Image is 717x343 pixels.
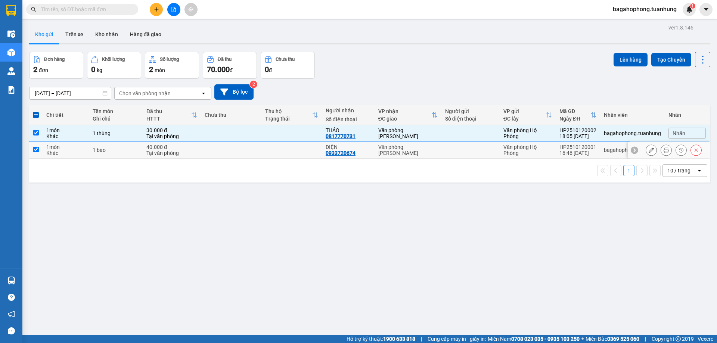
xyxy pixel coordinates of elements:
div: 16:46 [DATE] [559,150,596,156]
span: kg [97,67,102,73]
div: 0933720674 [326,150,356,156]
div: HP2510120001 [559,144,596,150]
div: VP gửi [503,108,546,114]
span: Miền Nam [488,335,580,343]
span: 0 [265,65,269,74]
img: warehouse-icon [7,67,15,75]
span: file-add [171,7,176,12]
span: Hỗ trợ kỹ thuật: [347,335,415,343]
th: Toggle SortBy [261,105,322,125]
div: Ghi chú [93,116,139,122]
span: món [155,67,165,73]
button: Hàng đã giao [124,25,167,43]
div: DIỆN [326,144,371,150]
div: Tên món [93,108,139,114]
span: Miền Bắc [586,335,639,343]
button: Số lượng2món [145,52,199,79]
button: Lên hàng [614,53,648,66]
div: Sửa đơn hàng [646,144,657,156]
div: Chưa thu [276,57,295,62]
th: Toggle SortBy [375,105,441,125]
button: Trên xe [59,25,89,43]
span: đơn [39,67,48,73]
div: 40.000 đ [146,144,197,150]
div: Số điện thoại [326,116,371,122]
div: 30.000 đ [146,127,197,133]
div: Đã thu [146,108,191,114]
img: warehouse-icon [7,49,15,56]
button: Khối lượng0kg [87,52,141,79]
div: 18:05 [DATE] [559,133,596,139]
img: warehouse-icon [7,277,15,284]
span: | [421,335,422,343]
span: copyright [676,336,681,342]
div: 1 thùng [93,130,139,136]
div: HTTT [146,116,191,122]
span: Nhãn [673,130,685,136]
button: aim [184,3,198,16]
div: Văn phòng Hộ Phòng [503,144,552,156]
sup: 2 [250,81,257,88]
button: plus [150,3,163,16]
div: Khác [46,150,85,156]
div: Khối lượng [102,57,125,62]
span: Cung cấp máy in - giấy in: [428,335,486,343]
div: ver 1.8.146 [668,24,693,32]
strong: 0369 525 060 [607,336,639,342]
div: Văn phòng Hộ Phòng [503,127,552,139]
button: Bộ lọc [214,84,254,100]
div: ĐC lấy [503,116,546,122]
div: Văn phòng [PERSON_NAME] [378,144,438,156]
div: Đơn hàng [44,57,65,62]
div: Đã thu [218,57,232,62]
div: HP2510120002 [559,127,596,133]
div: Văn phòng [PERSON_NAME] [378,127,438,139]
th: Toggle SortBy [556,105,600,125]
button: Kho gửi [29,25,59,43]
span: | [645,335,646,343]
div: Chưa thu [205,112,258,118]
span: 2 [33,65,37,74]
img: logo-vxr [6,5,16,16]
div: Tại văn phòng [146,133,197,139]
img: icon-new-feature [686,6,693,13]
input: Select a date range. [30,87,111,99]
sup: 1 [690,3,695,9]
div: Khác [46,133,85,139]
img: solution-icon [7,86,15,94]
span: aim [188,7,193,12]
button: file-add [167,3,180,16]
button: Đã thu70.000đ [203,52,257,79]
div: bagahophong.tuanhung [604,147,661,153]
div: Số điện thoại [445,116,496,122]
div: Trạng thái [265,116,312,122]
span: plus [154,7,159,12]
div: Thu hộ [265,108,312,114]
svg: open [696,168,702,174]
div: 10 / trang [667,167,690,174]
div: Số lượng [160,57,179,62]
div: Chi tiết [46,112,85,118]
button: Tạo Chuyến [651,53,691,66]
th: Toggle SortBy [143,105,201,125]
button: 1 [623,165,634,176]
span: message [8,327,15,334]
button: Đơn hàng2đơn [29,52,83,79]
span: đ [230,67,233,73]
strong: 0708 023 035 - 0935 103 250 [511,336,580,342]
button: Chưa thu0đ [261,52,315,79]
div: 1 món [46,144,85,150]
span: search [31,7,36,12]
div: 1 món [46,127,85,133]
div: VP nhận [378,108,432,114]
div: Nhân viên [604,112,661,118]
span: 0 [91,65,95,74]
div: THẢO [326,127,371,133]
img: warehouse-icon [7,30,15,38]
div: Mã GD [559,108,590,114]
div: Người nhận [326,107,371,113]
span: 2 [149,65,153,74]
button: Kho nhận [89,25,124,43]
div: 1 bao [93,147,139,153]
div: ĐC giao [378,116,432,122]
